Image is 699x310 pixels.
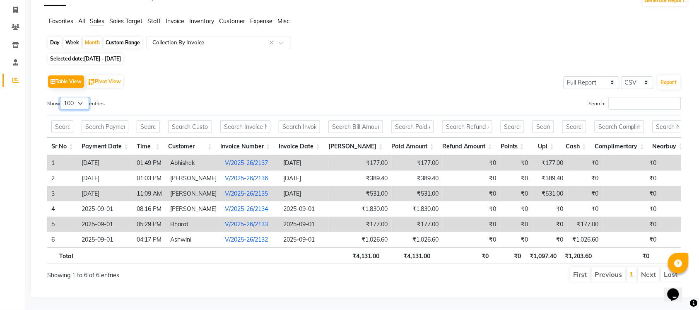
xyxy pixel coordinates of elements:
[324,138,387,155] th: Bill Amount: activate to sort column ascending
[392,217,443,232] td: ₹177.00
[329,201,392,217] td: ₹1,830.00
[329,186,392,201] td: ₹531.00
[568,171,603,186] td: ₹0
[48,37,62,48] div: Day
[225,220,268,228] a: V/2025-26/2133
[392,186,443,201] td: ₹531.00
[90,17,104,25] span: Sales
[658,75,680,90] button: Export
[220,120,270,133] input: Search Invoice Number
[77,138,133,155] th: Payment Date: activate to sort column ascending
[568,186,603,201] td: ₹0
[443,232,501,247] td: ₹0
[443,186,501,201] td: ₹0
[434,247,493,264] th: ₹0
[250,17,272,25] span: Expense
[501,232,533,247] td: ₹0
[336,247,383,264] th: ₹4,131.00
[603,171,661,186] td: ₹0
[275,138,324,155] th: Invoice Date: activate to sort column ascending
[603,186,661,201] td: ₹0
[166,17,184,25] span: Invoice
[443,201,501,217] td: ₹0
[501,155,533,171] td: ₹0
[329,232,392,247] td: ₹1,026.60
[501,186,533,201] td: ₹0
[501,171,533,186] td: ₹0
[329,171,392,186] td: ₹389.40
[596,247,653,264] th: ₹0
[329,155,392,171] td: ₹177.00
[166,217,221,232] td: Bharat
[78,17,85,25] span: All
[89,79,95,85] img: pivot.png
[77,217,133,232] td: 2025-09-01
[133,171,166,186] td: 01:03 PM
[528,138,558,155] th: Upi: activate to sort column ascending
[133,186,166,201] td: 11:09 AM
[279,120,320,133] input: Search Invoice Date
[603,217,661,232] td: ₹0
[47,171,77,186] td: 2
[603,232,661,247] td: ₹0
[137,120,160,133] input: Search Time
[47,217,77,232] td: 5
[591,138,648,155] th: Complimentary: activate to sort column ascending
[166,171,221,186] td: [PERSON_NAME]
[225,190,268,197] a: V/2025-26/2135
[133,232,166,247] td: 04:17 PM
[133,217,166,232] td: 05:29 PM
[225,174,268,182] a: V/2025-26/2136
[147,17,161,25] span: Staff
[269,39,276,47] span: Clear all
[392,155,443,171] td: ₹177.00
[133,201,166,217] td: 08:16 PM
[133,155,166,171] td: 01:49 PM
[166,155,221,171] td: Abhishek
[279,186,329,201] td: [DATE]
[443,217,501,232] td: ₹0
[77,232,133,247] td: 2025-09-01
[392,171,443,186] td: ₹389.40
[653,120,683,133] input: Search Nearbuy
[77,155,133,171] td: [DATE]
[533,155,568,171] td: ₹177.00
[82,120,128,133] input: Search Payment Date
[225,205,268,213] a: V/2025-26/2134
[533,232,568,247] td: ₹0
[219,17,245,25] span: Customer
[47,266,304,280] div: Showing 1 to 6 of 6 entries
[561,247,596,264] th: ₹1,203.60
[47,247,77,264] th: Total
[525,247,561,264] th: ₹1,097.40
[609,97,681,110] input: Search:
[443,171,501,186] td: ₹0
[48,53,123,64] span: Selected date:
[279,217,329,232] td: 2025-09-01
[216,138,275,155] th: Invoice Number: activate to sort column ascending
[83,37,102,48] div: Month
[133,138,164,155] th: Time: activate to sort column ascending
[77,171,133,186] td: [DATE]
[648,138,687,155] th: Nearbuy: activate to sort column ascending
[166,186,221,201] td: [PERSON_NAME]
[603,201,661,217] td: ₹0
[493,247,525,264] th: ₹0
[77,201,133,217] td: 2025-09-01
[391,120,434,133] input: Search Paid Amount
[533,120,554,133] input: Search Upi
[443,155,501,171] td: ₹0
[166,232,221,247] td: Ashwini
[104,37,142,48] div: Custom Range
[497,138,528,155] th: Points: activate to sort column ascending
[595,120,644,133] input: Search Complimentary
[51,120,73,133] input: Search Sr No
[533,171,568,186] td: ₹389.40
[533,186,568,201] td: ₹531.00
[109,17,142,25] span: Sales Target
[225,159,268,167] a: V/2025-26/2137
[47,186,77,201] td: 3
[501,120,524,133] input: Search Points
[189,17,214,25] span: Inventory
[438,138,497,155] th: Refund Amount: activate to sort column ascending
